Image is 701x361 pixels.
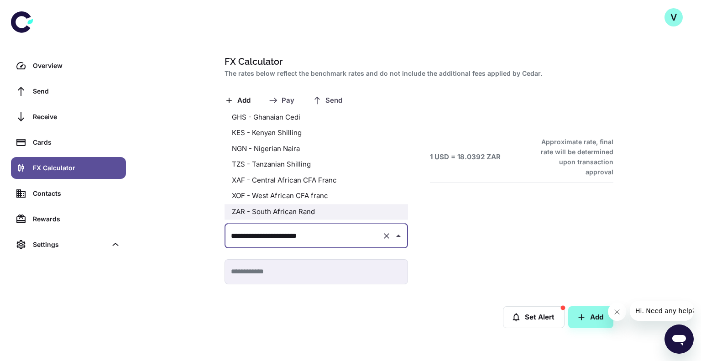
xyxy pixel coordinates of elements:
a: Cards [11,131,126,153]
button: Close [392,230,405,242]
div: FX Calculator [33,163,120,173]
h1: FX Calculator [225,55,610,68]
div: Rewards [33,214,120,224]
span: Send [325,96,342,105]
div: Settings [33,240,107,250]
h2: The rates below reflect the benchmark rates and do not include the additional fees applied by Cedar. [225,68,610,78]
button: Clear [380,230,393,242]
button: V [664,8,683,26]
li: XOF - West African CFA franc [225,188,408,204]
button: Add [568,306,613,328]
a: Rewards [11,208,126,230]
iframe: Close message [608,303,626,321]
a: Contacts [11,183,126,204]
h6: 1 USD = 18.0392 ZAR [430,152,501,162]
div: Settings [11,234,126,256]
li: TZS - Tanzanian Shilling [225,157,408,173]
li: XAF - Central African CFA Franc [225,173,408,188]
span: Add [237,96,251,105]
a: FX Calculator [11,157,126,179]
h6: Approximate rate, final rate will be determined upon transaction approval [531,137,613,177]
span: Pay [282,96,294,105]
a: Send [11,80,126,102]
li: ZAR - South African Rand [225,204,408,220]
iframe: Button to launch messaging window [664,324,694,354]
button: Set Alert [503,306,565,328]
div: Overview [33,61,120,71]
span: Hi. Need any help? [5,6,66,14]
a: Receive [11,106,126,128]
li: KES - Kenyan Shilling [225,125,408,141]
div: Cards [33,137,120,147]
div: Receive [33,112,120,122]
li: NGN - Nigerian Naira [225,141,408,157]
a: Overview [11,55,126,77]
div: Contacts [33,188,120,199]
div: Send [33,86,120,96]
li: GHS - Ghanaian Cedi [225,110,408,126]
iframe: Message from company [630,301,694,321]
